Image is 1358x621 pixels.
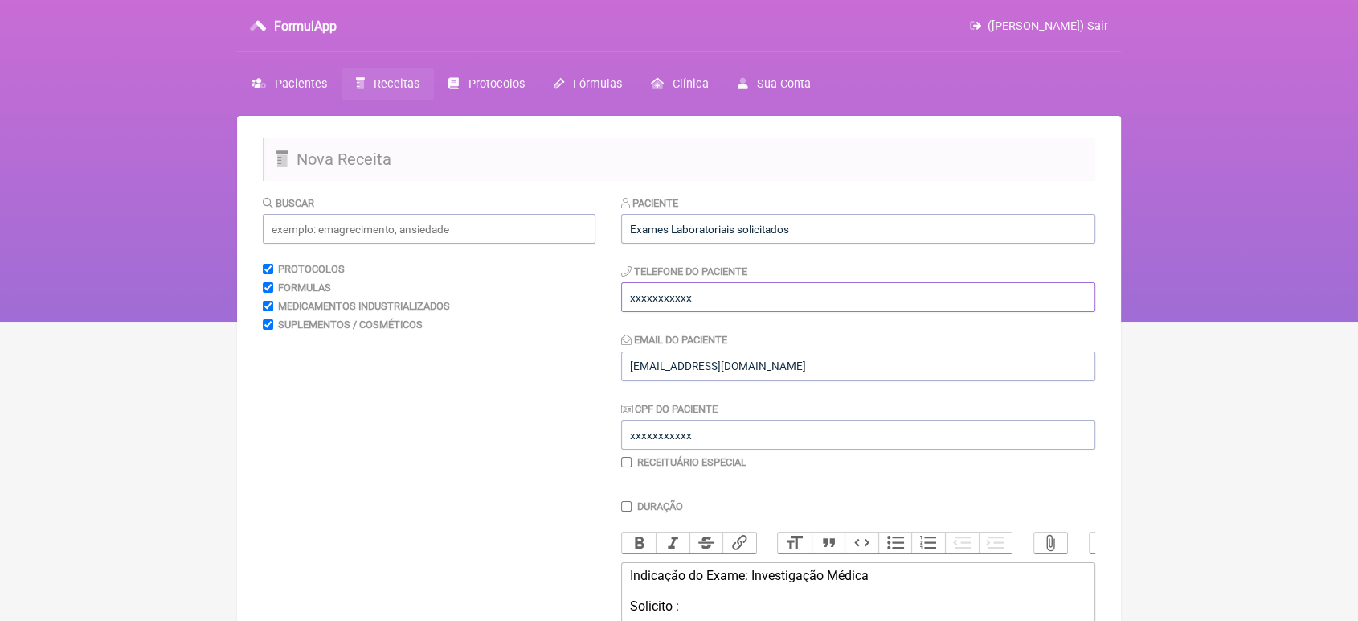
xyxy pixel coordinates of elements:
[342,68,434,100] a: Receitas
[621,403,718,415] label: CPF do Paciente
[237,68,342,100] a: Pacientes
[263,214,595,244] input: exemplo: emagrecimento, ansiedade
[911,533,945,553] button: Numbers
[778,533,812,553] button: Heading
[274,19,337,34] h3: FormulApp
[278,300,450,312] label: Medicamentos Industrializados
[263,138,1095,181] h2: Nova Receita
[988,19,1108,33] span: ([PERSON_NAME]) Sair
[637,500,683,512] label: Duração
[1090,533,1123,553] button: Undo
[757,77,811,91] span: Sua Conta
[278,263,345,275] label: Protocolos
[434,68,538,100] a: Protocolos
[945,533,979,553] button: Decrease Level
[656,533,689,553] button: Italic
[812,533,845,553] button: Quote
[275,77,327,91] span: Pacientes
[689,533,723,553] button: Strikethrough
[722,533,756,553] button: Link
[263,197,314,209] label: Buscar
[573,77,622,91] span: Fórmulas
[673,77,709,91] span: Clínica
[878,533,912,553] button: Bullets
[723,68,825,100] a: Sua Conta
[637,456,746,468] label: Receituário Especial
[1034,533,1068,553] button: Attach Files
[970,19,1108,33] a: ([PERSON_NAME]) Sair
[622,533,656,553] button: Bold
[979,533,1012,553] button: Increase Level
[278,319,423,331] label: Suplementos / Cosméticos
[636,68,723,100] a: Clínica
[539,68,636,100] a: Fórmulas
[374,77,419,91] span: Receitas
[278,282,331,294] label: Formulas
[621,265,747,278] label: Telefone do Paciente
[845,533,878,553] button: Code
[468,77,525,91] span: Protocolos
[621,334,727,346] label: Email do Paciente
[621,197,678,209] label: Paciente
